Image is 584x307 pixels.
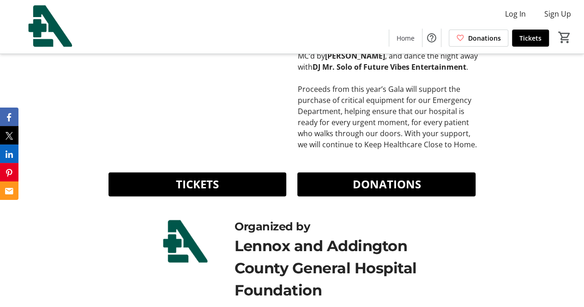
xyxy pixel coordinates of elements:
[298,39,482,72] p: Enjoy live music from , an evening MC’d by , and dance the night away with .
[556,29,573,46] button: Cart
[519,33,542,43] span: Tickets
[325,51,385,61] strong: [PERSON_NAME]
[468,33,501,43] span: Donations
[352,176,421,193] span: Donations
[505,8,526,19] span: Log In
[298,84,482,150] p: Proceeds from this year’s Gala will support the purchase of critical equipment for our Emergency ...
[512,30,549,47] a: Tickets
[422,29,441,47] button: Help
[449,30,508,47] a: Donations
[6,4,88,50] img: Lennox and Addington County General Hospital Foundation's Logo
[397,33,415,43] span: Home
[389,30,422,47] a: Home
[297,172,476,196] button: Donations
[235,235,444,301] div: Lennox and Addington County General Hospital Foundation
[140,218,223,265] img: Lennox and Addington County General Hospital Foundation logo
[176,176,219,193] span: TICKETS
[544,8,571,19] span: Sign Up
[498,6,533,21] button: Log In
[537,6,578,21] button: Sign Up
[235,218,444,235] div: Organized by
[313,62,466,72] strong: DJ Mr. Solo of Future Vibes Entertainment
[108,172,287,196] button: TICKETS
